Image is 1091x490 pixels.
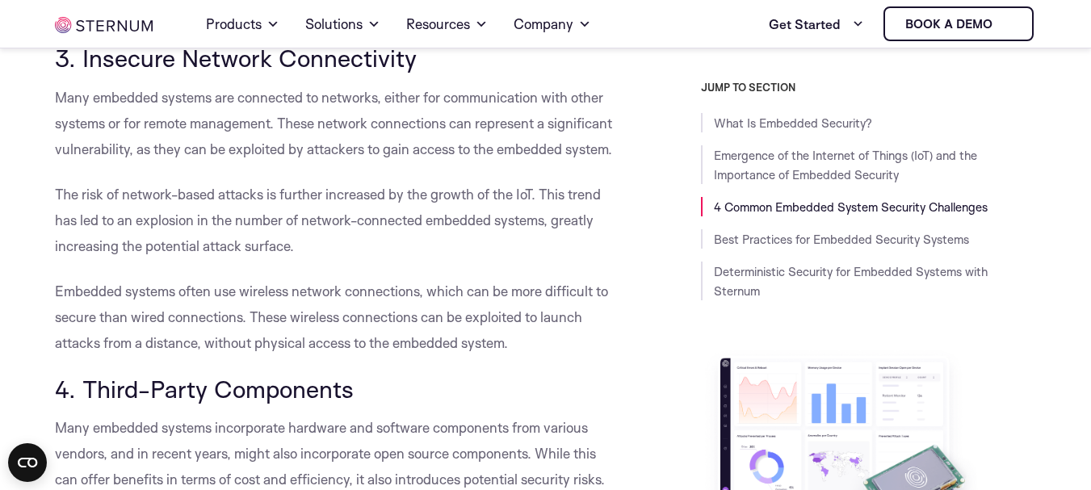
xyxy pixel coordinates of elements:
a: Products [206,2,279,47]
span: Embedded systems often use wireless network connections, which can be more difficult to secure th... [55,283,608,351]
span: 3. Insecure Network Connectivity [55,43,417,73]
span: 4. Third-Party Components [55,374,354,404]
a: 4 Common Embedded System Security Challenges [714,199,988,215]
a: Deterministic Security for Embedded Systems with Sternum [714,264,988,299]
a: Book a demo [883,6,1034,41]
a: Best Practices for Embedded Security Systems [714,232,969,247]
a: Resources [406,2,488,47]
img: sternum iot [999,18,1012,31]
span: The risk of network-based attacks is further increased by the growth of the IoT. This trend has l... [55,186,601,254]
h3: JUMP TO SECTION [701,81,1037,94]
a: Emergence of the Internet of Things (IoT) and the Importance of Embedded Security [714,148,977,182]
button: Open CMP widget [8,443,47,482]
a: Company [514,2,591,47]
a: What Is Embedded Security? [714,115,872,131]
img: sternum iot [55,17,153,33]
a: Solutions [305,2,380,47]
a: Get Started [769,8,864,40]
span: Many embedded systems are connected to networks, either for communication with other systems or f... [55,89,612,157]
